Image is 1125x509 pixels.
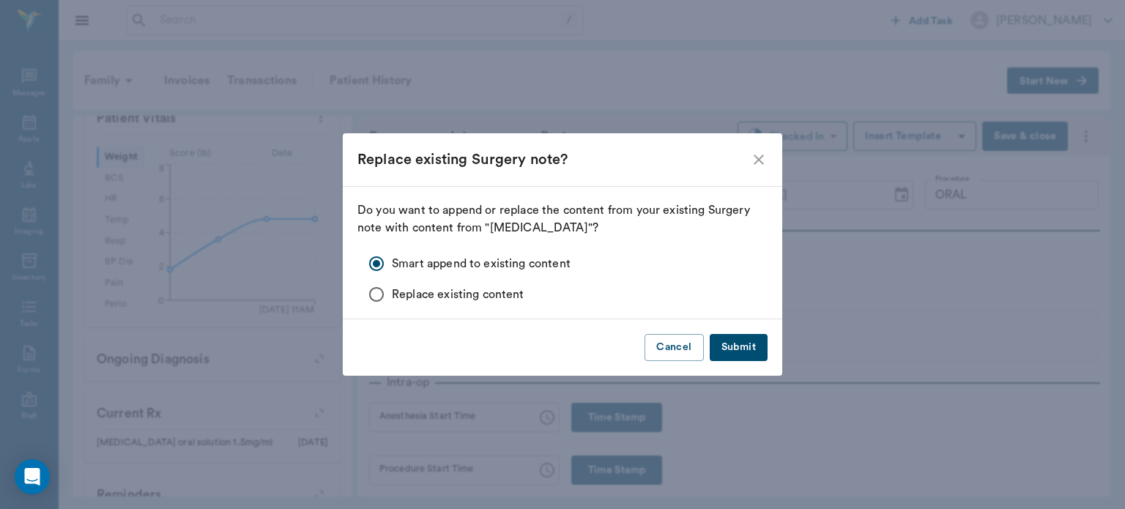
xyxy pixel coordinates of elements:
button: Submit [710,334,768,361]
div: option [369,248,768,310]
span: Replace existing content [392,286,524,303]
div: Do you want to append or replace the content from your existing Surgery note with content from "[... [357,201,768,310]
span: Smart append to existing content [392,255,571,272]
button: Cancel [645,334,703,361]
div: Replace existing Surgery note? [357,148,750,171]
button: close [750,151,768,168]
div: Open Intercom Messenger [15,459,50,494]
